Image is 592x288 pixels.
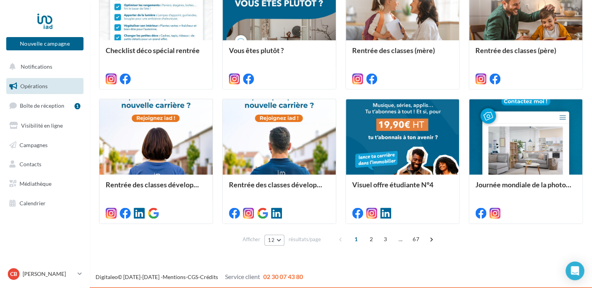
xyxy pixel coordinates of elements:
[365,233,378,245] span: 2
[21,63,52,70] span: Notifications
[268,237,275,243] span: 12
[10,270,17,278] span: CB
[5,195,85,212] a: Calendrier
[289,236,321,243] span: résultats/page
[5,137,85,153] a: Campagnes
[243,236,260,243] span: Afficher
[19,200,46,206] span: Calendrier
[565,261,584,280] div: Open Intercom Messenger
[229,181,330,196] div: Rentrée des classes développement (conseiller)
[5,117,85,134] a: Visibilité en ligne
[19,141,48,148] span: Campagnes
[225,273,260,280] span: Service client
[20,83,48,89] span: Opérations
[5,59,82,75] button: Notifications
[352,46,453,62] div: Rentrée des classes (mère)
[350,233,362,245] span: 1
[23,270,74,278] p: [PERSON_NAME]
[6,37,83,50] button: Nouvelle campagne
[229,46,330,62] div: Vous êtes plutôt ?
[200,274,218,280] a: Crédits
[5,176,85,192] a: Médiathèque
[96,274,118,280] a: Digitaleo
[264,235,284,245] button: 12
[5,78,85,94] a: Opérations
[475,181,576,196] div: Journée mondiale de la photographie
[352,181,453,196] div: Visuel offre étudiante N°4
[188,274,198,280] a: CGS
[19,161,41,167] span: Contacts
[21,122,63,129] span: Visibilité en ligne
[379,233,392,245] span: 3
[5,156,85,172] a: Contacts
[106,181,206,196] div: Rentrée des classes développement (conseillère)
[20,102,64,109] span: Boîte de réception
[163,274,186,280] a: Mentions
[263,273,303,280] span: 02 30 07 43 80
[5,97,85,114] a: Boîte de réception1
[96,274,303,280] span: © [DATE]-[DATE] - - -
[6,267,83,281] a: CB [PERSON_NAME]
[475,46,576,62] div: Rentrée des classes (père)
[106,46,206,62] div: Checklist déco spécial rentrée
[394,233,407,245] span: ...
[409,233,422,245] span: 67
[74,103,80,109] div: 1
[19,180,51,187] span: Médiathèque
